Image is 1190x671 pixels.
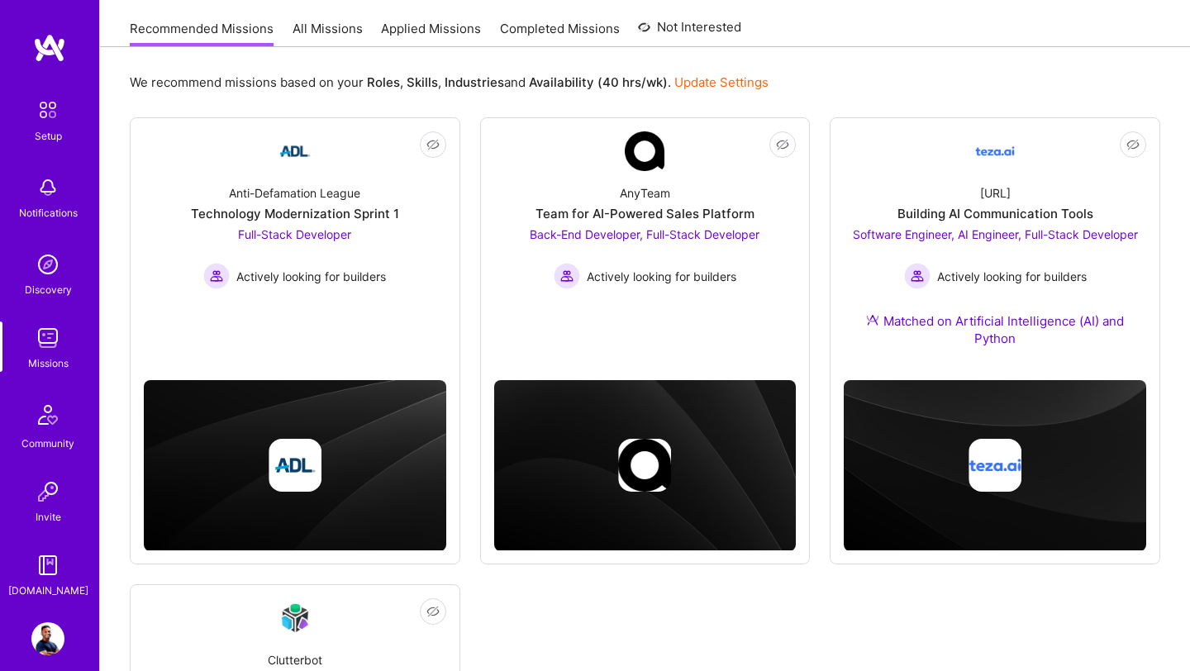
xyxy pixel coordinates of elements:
i: icon EyeClosed [1126,138,1140,151]
a: Recommended Missions [130,20,274,47]
a: Not Interested [638,17,741,47]
span: Actively looking for builders [937,268,1087,285]
a: User Avatar [27,622,69,655]
img: Company logo [269,439,321,492]
i: icon EyeClosed [776,138,789,151]
div: Matched on Artificial Intelligence (AI) and Python [844,312,1146,347]
img: bell [31,171,64,204]
span: Full-Stack Developer [238,227,351,241]
span: Actively looking for builders [587,268,736,285]
div: Discovery [25,281,72,298]
a: Completed Missions [500,20,620,47]
img: Invite [31,475,64,508]
img: Company Logo [275,131,315,171]
img: Company logo [969,439,1021,492]
img: Company logo [618,439,671,492]
img: Actively looking for builders [904,263,931,289]
div: Setup [35,127,62,145]
b: Industries [445,74,504,90]
div: Building AI Communication Tools [897,205,1093,222]
div: AnyTeam [620,184,670,202]
span: Back-End Developer, Full-Stack Developer [530,227,759,241]
div: Missions [28,355,69,372]
img: teamwork [31,321,64,355]
img: User Avatar [31,622,64,655]
div: Invite [36,508,61,526]
span: Actively looking for builders [236,268,386,285]
i: icon EyeClosed [426,605,440,618]
img: Company Logo [275,598,315,637]
p: We recommend missions based on your , , and . [130,74,769,91]
img: cover [494,380,797,551]
a: Company LogoAnti-Defamation LeagueTechnology Modernization Sprint 1Full-Stack Developer Actively ... [144,131,446,334]
img: cover [144,380,446,551]
img: discovery [31,248,64,281]
img: logo [33,33,66,63]
div: [DOMAIN_NAME] [8,582,88,599]
b: Roles [367,74,400,90]
a: Company Logo[URL]Building AI Communication ToolsSoftware Engineer, AI Engineer, Full-Stack Develo... [844,131,1146,367]
img: setup [31,93,65,127]
div: Clutterbot [268,651,322,669]
a: All Missions [293,20,363,47]
div: Community [21,435,74,452]
div: Technology Modernization Sprint 1 [191,205,399,222]
span: Software Engineer, AI Engineer, Full-Stack Developer [853,227,1138,241]
img: guide book [31,549,64,582]
div: Notifications [19,204,78,221]
a: Company LogoAnyTeamTeam for AI-Powered Sales PlatformBack-End Developer, Full-Stack Developer Act... [494,131,797,334]
i: icon EyeClosed [426,138,440,151]
img: Actively looking for builders [203,263,230,289]
b: Skills [407,74,438,90]
b: Availability (40 hrs/wk) [529,74,668,90]
div: Team for AI-Powered Sales Platform [535,205,754,222]
img: Actively looking for builders [554,263,580,289]
img: Company Logo [625,131,664,171]
img: cover [844,380,1146,551]
div: [URL] [980,184,1011,202]
img: Company Logo [975,131,1015,171]
div: Anti-Defamation League [229,184,360,202]
img: Community [28,395,68,435]
img: Ateam Purple Icon [866,313,879,326]
a: Applied Missions [381,20,481,47]
a: Update Settings [674,74,769,90]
